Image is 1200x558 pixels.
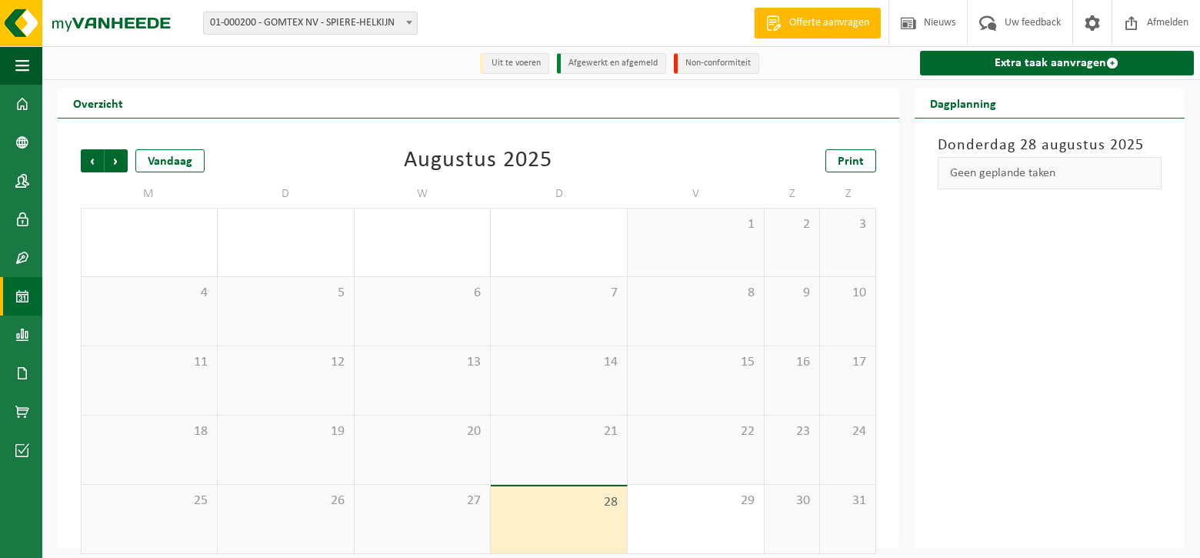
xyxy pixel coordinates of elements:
h3: Donderdag 28 augustus 2025 [938,134,1162,157]
span: 18 [89,423,209,440]
span: 22 [635,423,756,440]
span: Vorige [81,149,104,172]
span: 11 [89,354,209,371]
span: 14 [498,354,619,371]
td: Z [820,180,875,208]
li: Uit te voeren [480,53,549,74]
span: Print [838,155,864,168]
li: Non-conformiteit [674,53,759,74]
span: 2 [772,216,812,233]
span: 29 [635,493,756,510]
span: 1 [635,216,756,233]
h2: Overzicht [58,88,138,118]
div: Augustus 2025 [404,149,552,172]
span: 8 [635,285,756,302]
span: Volgende [105,149,128,172]
span: 01-000200 - GOMTEX NV - SPIERE-HELKIJN [203,12,418,35]
div: Geen geplande taken [938,157,1162,189]
span: 30 [772,493,812,510]
span: 23 [772,423,812,440]
span: 24 [828,423,867,440]
span: Offerte aanvragen [785,15,873,31]
h2: Dagplanning [915,88,1012,118]
span: 21 [498,423,619,440]
span: 10 [828,285,867,302]
td: D [491,180,628,208]
div: Vandaag [135,149,205,172]
a: Offerte aanvragen [754,8,881,38]
td: Z [765,180,820,208]
span: 26 [225,493,346,510]
span: 27 [362,493,483,510]
td: W [355,180,492,208]
span: 28 [498,494,619,511]
span: 6 [362,285,483,302]
a: Extra taak aanvragen [920,51,1194,75]
li: Afgewerkt en afgemeld [557,53,666,74]
span: 13 [362,354,483,371]
span: 31 [828,493,867,510]
td: D [218,180,355,208]
span: 12 [225,354,346,371]
span: 19 [225,423,346,440]
td: M [81,180,218,208]
span: 5 [225,285,346,302]
span: 7 [498,285,619,302]
span: 25 [89,493,209,510]
span: 9 [772,285,812,302]
td: V [628,180,765,208]
span: 17 [828,354,867,371]
span: 4 [89,285,209,302]
span: 20 [362,423,483,440]
span: 16 [772,354,812,371]
a: Print [825,149,876,172]
span: 15 [635,354,756,371]
span: 01-000200 - GOMTEX NV - SPIERE-HELKIJN [204,12,417,34]
span: 3 [828,216,867,233]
